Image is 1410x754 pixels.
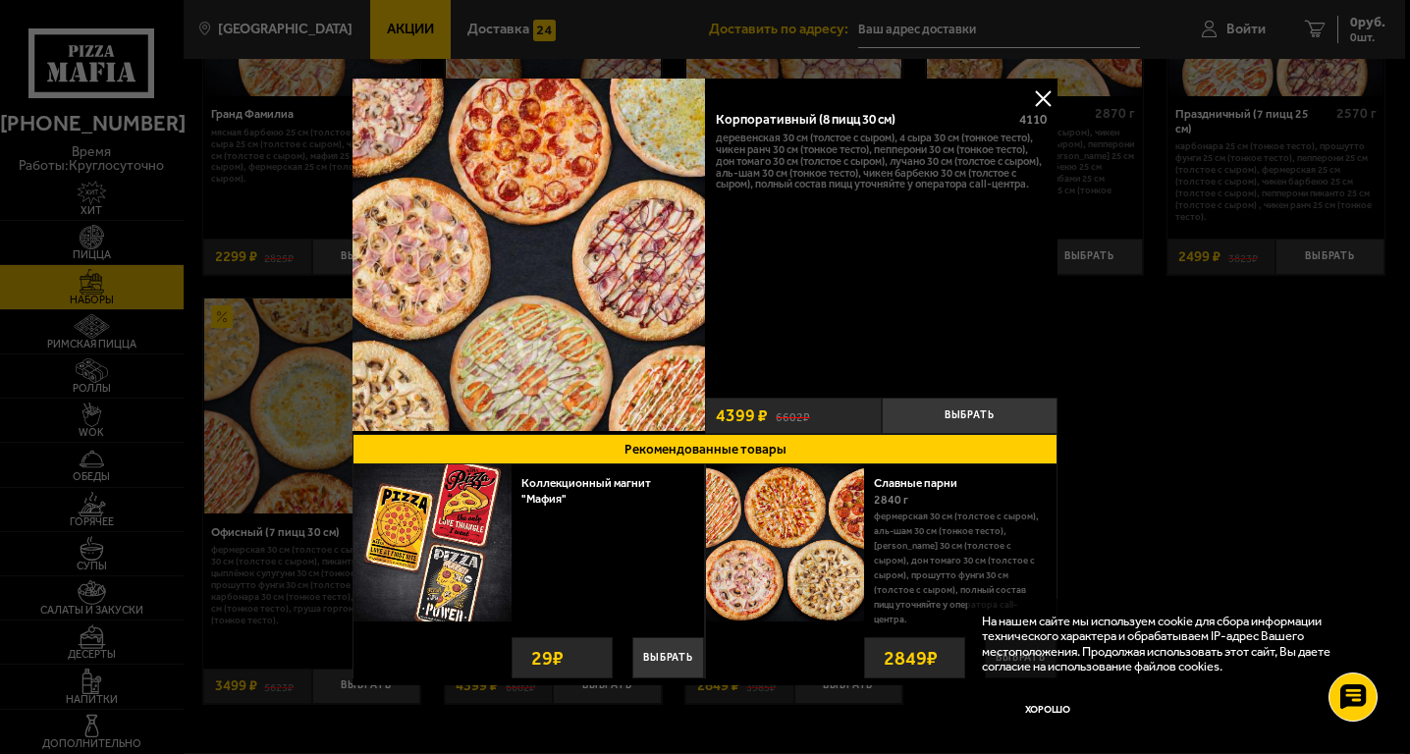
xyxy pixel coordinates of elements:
[632,637,704,678] button: Выбрать
[352,79,705,434] a: Корпоративный (8 пицц 30 см)
[982,614,1364,674] p: На нашем сайте мы используем cookie для сбора информации технического характера и обрабатываем IP...
[1019,111,1047,127] span: 4110
[526,638,569,677] strong: 29 ₽
[716,407,768,425] span: 4399 ₽
[982,688,1114,732] button: Хорошо
[521,476,651,506] a: Коллекционный магнит "Мафия"
[874,493,908,507] span: 2840 г
[879,638,943,677] strong: 2849 ₽
[716,111,1005,127] div: Корпоративный (8 пицц 30 см)
[352,434,1057,464] button: Рекомендованные товары
[882,398,1058,434] button: Выбрать
[716,133,1047,191] p: Деревенская 30 см (толстое с сыром), 4 сыра 30 см (тонкое тесто), Чикен Ранч 30 см (тонкое тесто)...
[874,476,972,490] a: Славные парни
[776,408,810,424] s: 6602 ₽
[874,510,1042,627] p: Фермерская 30 см (толстое с сыром), Аль-Шам 30 см (тонкое тесто), [PERSON_NAME] 30 см (толстое с ...
[352,79,705,431] img: Корпоративный (8 пицц 30 см)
